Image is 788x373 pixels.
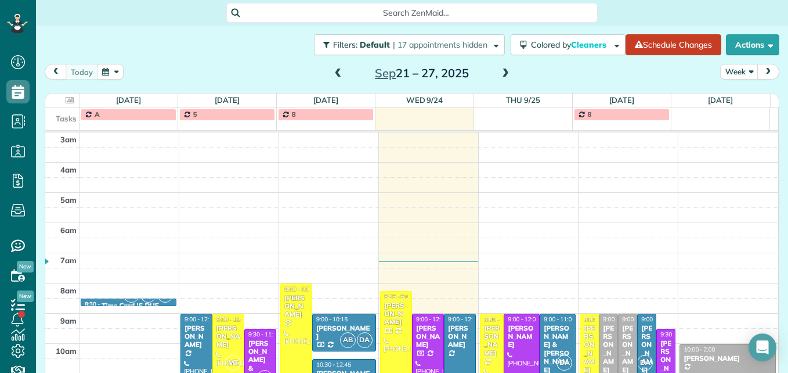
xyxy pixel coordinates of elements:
[66,64,98,80] button: today
[316,315,348,323] span: 9:00 - 10:15
[726,34,779,55] button: Actions
[216,315,248,323] span: 9:00 - 11:00
[384,302,409,327] div: [PERSON_NAME]
[544,315,575,323] span: 9:00 - 11:00
[313,95,338,105] a: [DATE]
[556,355,572,371] span: DA
[357,332,373,348] span: DA
[637,355,653,371] span: DA
[749,333,776,361] div: Open Intercom Messenger
[448,315,479,323] span: 9:00 - 12:00
[284,294,309,319] div: [PERSON_NAME]
[60,256,77,265] span: 7am
[17,290,34,302] span: New
[60,165,77,174] span: 4am
[626,34,721,55] a: Schedule Changes
[508,315,539,323] span: 9:00 - 12:00
[216,324,241,349] div: [PERSON_NAME]
[316,324,373,341] div: [PERSON_NAME]
[60,225,77,235] span: 6am
[333,40,357,50] span: Filters:
[511,34,626,55] button: Colored byCleaners
[757,64,779,80] button: next
[416,315,447,323] span: 9:00 - 12:30
[406,95,443,105] a: Wed 9/24
[102,302,158,310] div: Time Card IS DUE
[708,95,733,105] a: [DATE]
[193,110,197,119] span: 5
[393,40,487,50] span: | 17 appointments hidden
[360,40,391,50] span: Default
[284,285,312,293] span: 8:00 - 4:00
[506,95,540,105] a: Thu 9/25
[185,315,216,323] span: 9:00 - 12:00
[531,40,610,50] span: Colored by
[308,34,505,55] a: Filters: Default | 17 appointments hidden
[184,324,209,349] div: [PERSON_NAME]
[215,95,240,105] a: [DATE]
[609,95,634,105] a: [DATE]
[60,195,77,205] span: 5am
[415,324,440,349] div: [PERSON_NAME]
[384,293,412,300] span: 8:15 - 5:00
[588,110,592,119] span: 8
[314,34,505,55] button: Filters: Default | 17 appointments hidden
[720,64,758,80] button: Week
[225,355,241,371] span: MT
[56,346,77,356] span: 10am
[316,361,351,368] span: 10:30 - 12:45
[483,324,500,358] div: [PERSON_NAME]
[60,316,77,325] span: 9am
[60,135,77,144] span: 3am
[484,315,512,323] span: 9:00 - 2:30
[684,346,715,353] span: 10:00 - 2:00
[17,261,34,272] span: New
[349,67,494,80] h2: 21 – 27, 2025
[95,110,100,119] span: A
[507,324,536,349] div: [PERSON_NAME]
[116,95,141,105] a: [DATE]
[622,315,653,323] span: 9:00 - 12:00
[248,331,280,338] span: 9:30 - 11:30
[340,332,356,348] span: AB
[641,315,673,323] span: 9:00 - 11:00
[571,40,608,50] span: Cleaners
[45,64,67,80] button: prev
[60,286,77,295] span: 8am
[584,315,612,323] span: 9:00 - 1:00
[375,66,396,80] span: Sep
[447,324,472,349] div: [PERSON_NAME]
[603,315,634,323] span: 9:00 - 12:30
[660,331,688,338] span: 9:30 - 1:30
[292,110,296,119] span: 8
[683,354,772,363] div: [PERSON_NAME]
